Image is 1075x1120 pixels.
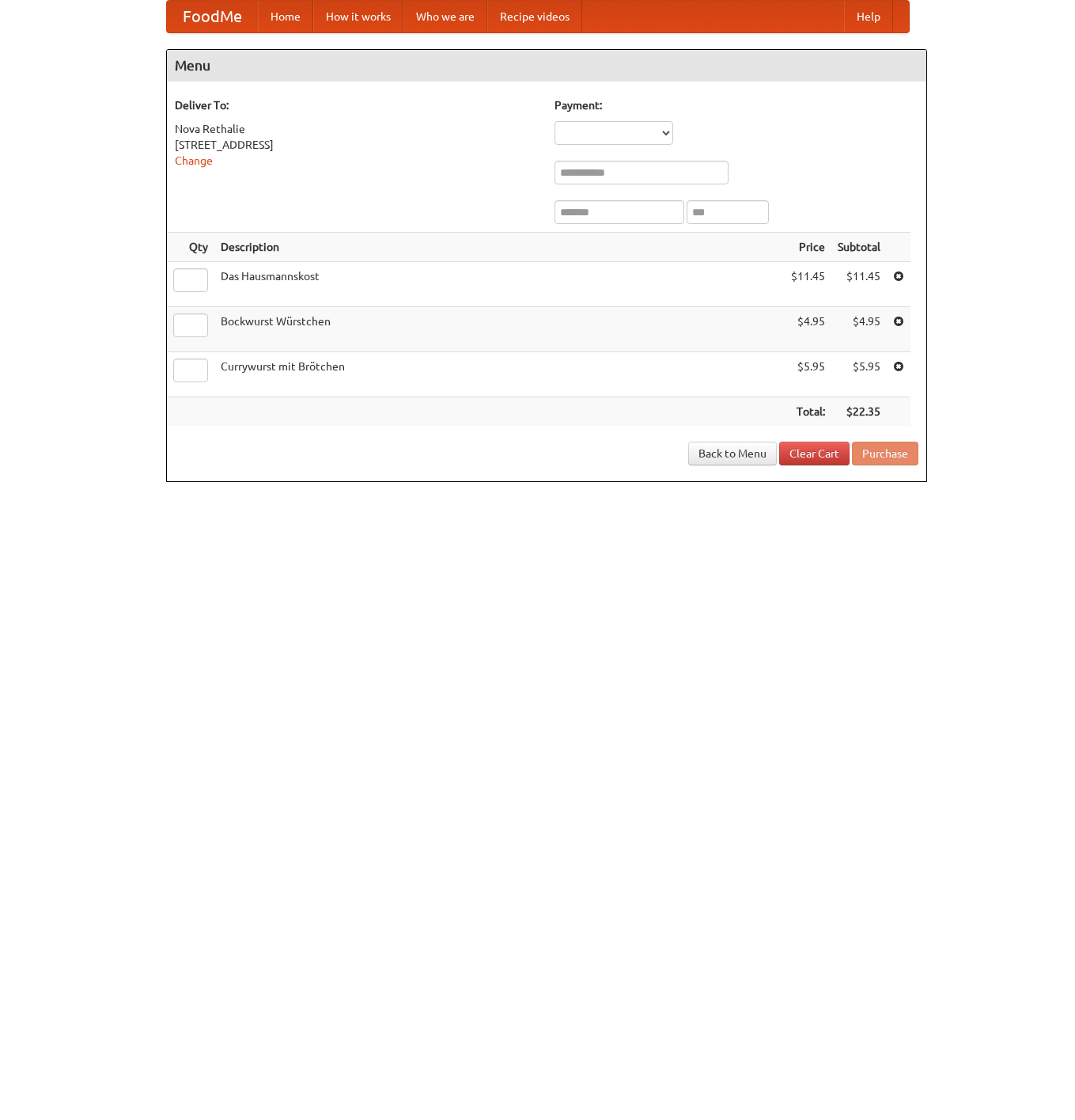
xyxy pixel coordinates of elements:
[175,121,539,137] div: Nova Rethalie
[779,442,850,465] a: Clear Cart
[831,397,887,427] th: $22.35
[214,262,785,307] td: Das Hausmannskost
[214,352,785,397] td: Currywurst mit Brötchen
[785,307,831,352] td: $4.95
[688,442,777,465] a: Back to Menu
[785,262,831,307] td: $11.45
[313,1,403,32] a: How it works
[487,1,582,32] a: Recipe videos
[175,137,539,153] div: [STREET_ADDRESS]
[555,97,918,113] h5: Payment:
[785,352,831,397] td: $5.95
[831,307,887,352] td: $4.95
[214,307,785,352] td: Bockwurst Würstchen
[214,233,785,262] th: Description
[844,1,893,32] a: Help
[167,233,214,262] th: Qty
[785,233,831,262] th: Price
[831,233,887,262] th: Subtotal
[175,97,539,113] h5: Deliver To:
[167,1,258,32] a: FoodMe
[831,262,887,307] td: $11.45
[403,1,487,32] a: Who we are
[852,442,918,465] button: Purchase
[831,352,887,397] td: $5.95
[175,154,213,167] a: Change
[785,397,831,427] th: Total:
[167,50,926,82] h4: Menu
[258,1,313,32] a: Home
